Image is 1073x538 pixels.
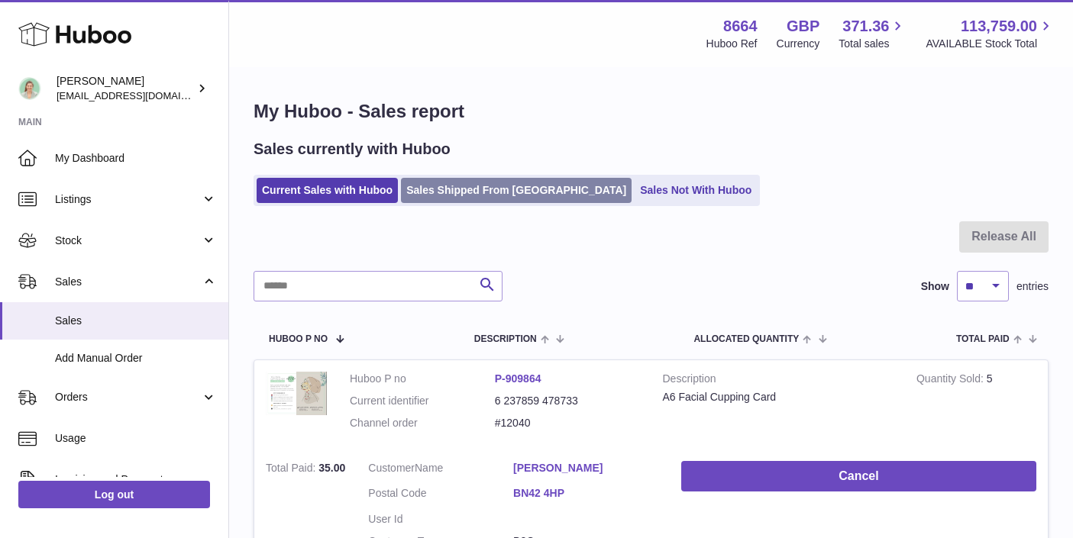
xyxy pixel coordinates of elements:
[401,178,632,203] a: Sales Shipped From [GEOGRAPHIC_DATA]
[956,334,1010,344] span: Total paid
[55,192,201,207] span: Listings
[257,178,398,203] a: Current Sales with Huboo
[368,486,513,504] dt: Postal Code
[55,472,201,487] span: Invoicing and Payments
[513,461,658,475] a: [PERSON_NAME]
[55,275,201,289] span: Sales
[266,372,327,415] img: 86641701929898.png
[474,334,537,344] span: Description
[635,178,757,203] a: Sales Not With Huboo
[839,16,907,51] a: 371.36 Total sales
[842,16,889,37] span: 371.36
[18,481,210,508] a: Log out
[905,360,1048,449] td: 5
[495,416,640,430] dd: #12040
[926,37,1055,51] span: AVAILABLE Stock Total
[663,390,894,404] div: A6 Facial Cupping Card
[663,372,894,390] strong: Description
[839,37,907,51] span: Total sales
[368,461,513,479] dt: Name
[787,16,819,37] strong: GBP
[350,416,495,430] dt: Channel order
[57,74,194,103] div: [PERSON_NAME]
[269,334,328,344] span: Huboo P no
[368,462,415,474] span: Customer
[55,390,201,404] span: Orders
[55,431,217,446] span: Usage
[926,16,1055,51] a: 113,759.00 AVAILABLE Stock Total
[916,372,987,388] strong: Quantity Sold
[681,461,1036,492] button: Cancel
[368,512,513,527] dt: User Id
[55,151,217,166] span: My Dashboard
[1016,279,1049,294] span: entries
[254,99,1049,124] h1: My Huboo - Sales report
[777,37,820,51] div: Currency
[961,16,1037,37] span: 113,759.00
[350,372,495,386] dt: Huboo P no
[254,139,451,159] h2: Sales currently with Huboo
[723,16,758,37] strong: 8664
[495,394,640,408] dd: 6 237859 478733
[57,89,225,101] span: [EMAIL_ADDRESS][DOMAIN_NAME]
[55,234,201,248] span: Stock
[266,462,318,478] strong: Total Paid
[921,279,949,294] label: Show
[495,372,541,385] a: P-909864
[513,486,658,501] a: BN42 4HP
[55,351,217,366] span: Add Manual Order
[350,394,495,408] dt: Current identifier
[693,334,799,344] span: ALLOCATED Quantity
[318,462,345,474] span: 35.00
[706,37,758,51] div: Huboo Ref
[18,77,41,100] img: hello@thefacialcuppingexpert.com
[55,314,217,328] span: Sales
